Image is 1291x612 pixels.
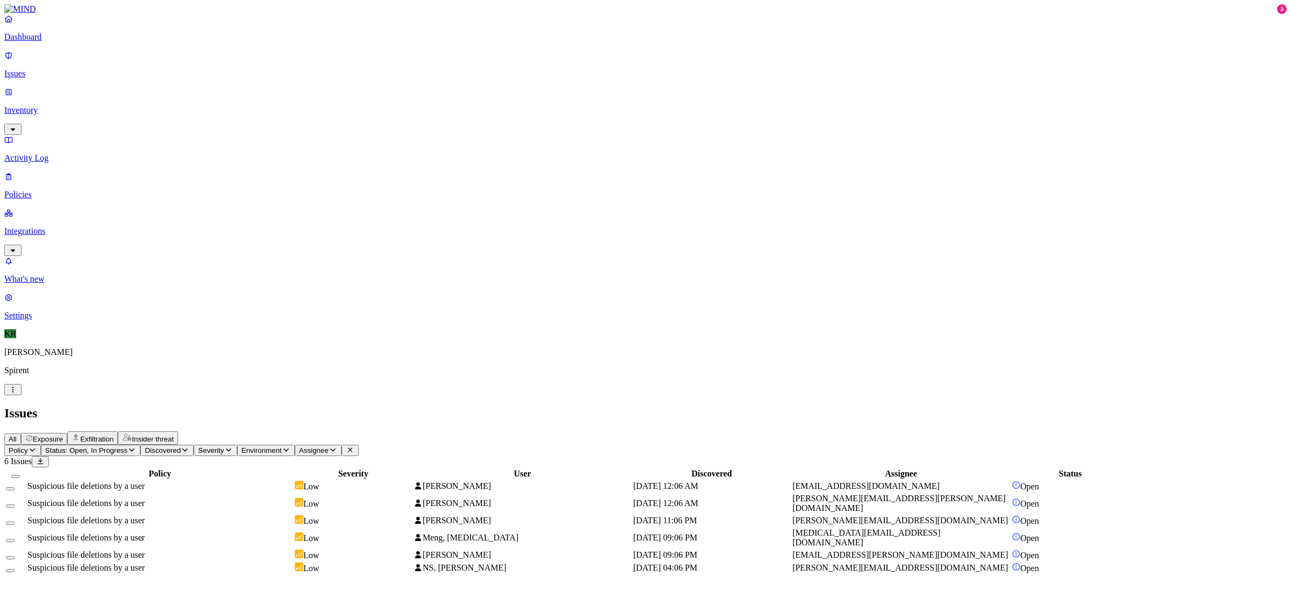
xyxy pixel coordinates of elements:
[295,563,303,571] img: severity-low
[6,556,15,559] button: Select row
[633,469,790,479] div: Discovered
[1020,516,1039,525] span: Open
[4,329,16,338] span: KR
[1012,550,1020,558] img: status-open
[4,311,1287,321] p: Settings
[1020,551,1039,560] span: Open
[4,274,1287,284] p: What's new
[1012,532,1020,541] img: status-open
[423,499,491,508] span: [PERSON_NAME]
[1020,482,1039,491] span: Open
[303,499,319,508] span: Low
[1012,469,1129,479] div: Status
[4,172,1287,200] a: Policies
[1277,4,1287,14] div: 3
[132,435,174,443] span: Insider threat
[1012,515,1020,524] img: status-open
[6,522,15,525] button: Select row
[9,446,28,454] span: Policy
[414,469,631,479] div: User
[1020,564,1039,573] span: Open
[423,550,491,559] span: [PERSON_NAME]
[6,569,15,572] button: Select row
[792,469,1010,479] div: Assignee
[4,226,1287,236] p: Integrations
[792,563,1008,572] span: [PERSON_NAME][EMAIL_ADDRESS][DOMAIN_NAME]
[4,406,1287,421] h2: Issues
[27,533,145,542] span: Suspicious file deletions by a user
[4,51,1287,79] a: Issues
[4,4,36,14] img: MIND
[6,487,15,490] button: Select row
[303,482,319,491] span: Low
[4,135,1287,163] a: Activity Log
[1020,533,1039,543] span: Open
[1012,563,1020,571] img: status-open
[4,87,1287,133] a: Inventory
[633,550,697,559] span: [DATE] 09:06 PM
[11,475,20,478] button: Select all
[792,516,1008,525] span: [PERSON_NAME][EMAIL_ADDRESS][DOMAIN_NAME]
[4,457,32,466] span: 6 Issues
[4,14,1287,42] a: Dashboard
[1012,481,1020,489] img: status-open
[303,533,319,543] span: Low
[4,105,1287,115] p: Inventory
[4,293,1287,321] a: Settings
[4,256,1287,284] a: What's new
[633,481,698,490] span: [DATE] 12:06 AM
[27,499,145,508] span: Suspicious file deletions by a user
[295,550,303,558] img: severity-low
[633,499,698,508] span: [DATE] 12:06 AM
[80,435,114,443] span: Exfiltration
[423,563,507,572] span: NS, [PERSON_NAME]
[1012,498,1020,507] img: status-open
[27,516,145,525] span: Suspicious file deletions by a user
[33,435,63,443] span: Exposure
[423,516,491,525] span: [PERSON_NAME]
[4,366,1287,375] p: Spirent
[4,4,1287,14] a: MIND
[4,190,1287,200] p: Policies
[303,516,319,525] span: Low
[633,516,697,525] span: [DATE] 11:06 PM
[4,32,1287,42] p: Dashboard
[4,347,1287,357] p: [PERSON_NAME]
[792,481,940,490] span: [EMAIL_ADDRESS][DOMAIN_NAME]
[295,532,303,541] img: severity-low
[242,446,282,454] span: Environment
[792,494,1005,513] span: [PERSON_NAME][EMAIL_ADDRESS][PERSON_NAME][DOMAIN_NAME]
[27,481,145,490] span: Suspicious file deletions by a user
[27,563,145,572] span: Suspicious file deletions by a user
[45,446,127,454] span: Status: Open, In Progress
[295,498,303,507] img: severity-low
[303,551,319,560] span: Low
[1020,499,1039,508] span: Open
[4,153,1287,163] p: Activity Log
[4,208,1287,254] a: Integrations
[295,515,303,524] img: severity-low
[27,550,145,559] span: Suspicious file deletions by a user
[6,539,15,542] button: Select row
[6,504,15,508] button: Select row
[295,469,412,479] div: Severity
[423,533,519,542] span: Meng, [MEDICAL_DATA]
[9,435,17,443] span: All
[633,563,697,572] span: [DATE] 04:06 PM
[4,69,1287,79] p: Issues
[423,481,491,490] span: [PERSON_NAME]
[303,564,319,573] span: Low
[145,446,181,454] span: Discovered
[295,481,303,489] img: severity-low
[633,533,697,542] span: [DATE] 09:06 PM
[299,446,329,454] span: Assignee
[198,446,224,454] span: Severity
[792,528,940,547] span: [MEDICAL_DATA][EMAIL_ADDRESS][DOMAIN_NAME]
[792,550,1008,559] span: [EMAIL_ADDRESS][PERSON_NAME][DOMAIN_NAME]
[27,469,293,479] div: Policy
